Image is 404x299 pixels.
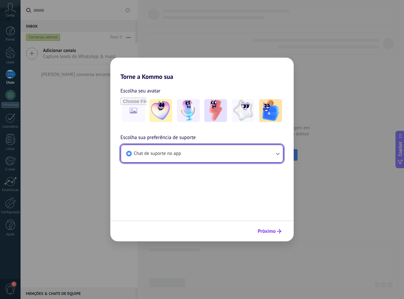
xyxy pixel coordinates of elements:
img: -3.jpeg [204,99,227,122]
img: -2.jpeg [177,99,200,122]
img: -4.jpeg [232,99,254,122]
span: Escolha seu avatar [120,87,161,95]
span: Próximo [258,229,276,233]
img: -5.jpeg [259,99,282,122]
img: -1.jpeg [150,99,172,122]
span: Escolha sua preferência de suporte [120,134,196,142]
span: Chat de suporte no app [134,150,181,157]
button: Próximo [255,226,284,237]
h2: Torne a Kommo sua [110,58,294,80]
button: Chat de suporte no app [121,145,283,162]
